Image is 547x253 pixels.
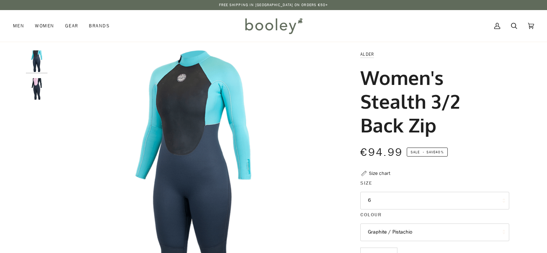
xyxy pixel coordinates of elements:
[369,170,390,177] div: Size chart
[89,22,110,30] span: Brands
[13,10,29,42] a: Men
[360,179,372,187] span: Size
[219,2,328,8] p: Free Shipping in [GEOGRAPHIC_DATA] on Orders €50+
[60,10,84,42] a: Gear
[242,15,305,36] img: Booley
[360,145,403,160] span: €94.99
[436,149,443,155] span: 40%
[421,149,427,155] em: •
[26,50,47,72] img: Alder Women's Stealth 3/2 Graphite / Pistachio - Booley Galway
[26,78,47,100] img: Alder Women's Stealth 3/2 Lining - Booley Galway
[29,10,59,42] a: Women
[360,51,374,57] a: Alder
[360,65,504,137] h1: Women's Stealth 3/2 Back Zip
[411,149,420,155] span: Sale
[83,10,115,42] a: Brands
[407,148,448,157] span: Save
[35,22,54,30] span: Women
[360,223,509,241] button: Graphite / Pistachio
[65,22,78,30] span: Gear
[13,22,24,30] span: Men
[360,192,509,209] button: 6
[360,211,382,218] span: Colour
